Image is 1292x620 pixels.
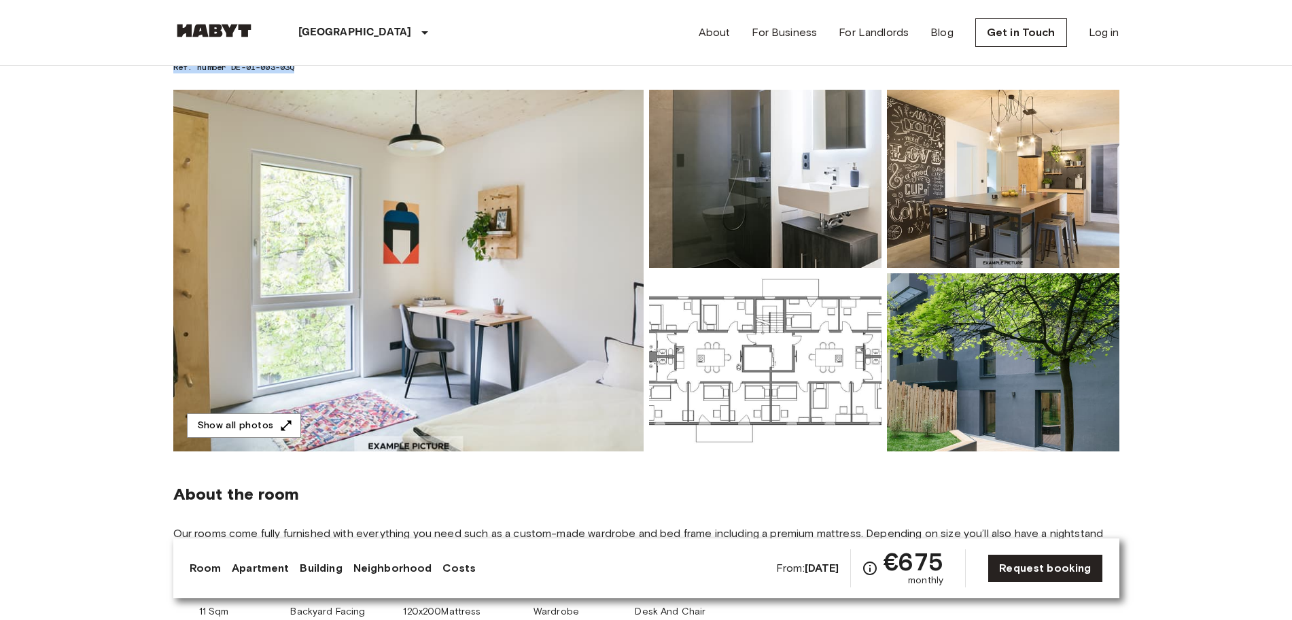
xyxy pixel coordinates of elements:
[173,526,1119,556] span: Our rooms come fully furnished with everything you need such as a custom-made wardrobe and bed fr...
[1089,24,1119,41] a: Log in
[839,24,909,41] a: For Landlords
[190,560,222,576] a: Room
[442,560,476,576] a: Costs
[300,560,342,576] a: Building
[187,413,301,438] button: Show all photos
[173,24,255,37] img: Habyt
[649,273,881,451] img: Picture of unit DE-01-003-03Q
[752,24,817,41] a: For Business
[290,605,365,619] span: Backyard Facing
[884,549,944,574] span: €675
[887,273,1119,451] img: Picture of unit DE-01-003-03Q
[988,554,1102,583] a: Request booking
[298,24,412,41] p: [GEOGRAPHIC_DATA]
[649,90,881,268] img: Picture of unit DE-01-003-03Q
[887,90,1119,268] img: Picture of unit DE-01-003-03Q
[173,61,365,73] span: Ref. number DE-01-003-03Q
[403,605,481,619] span: 120x200Mattress
[199,605,229,619] span: 11 Sqm
[776,561,839,576] span: From:
[635,605,705,619] span: Desk And Chair
[353,560,432,576] a: Neighborhood
[908,574,943,587] span: monthly
[930,24,954,41] a: Blog
[173,90,644,451] img: Marketing picture of unit DE-01-003-03Q
[534,605,579,619] span: Wardrobe
[699,24,731,41] a: About
[173,484,1119,504] span: About the room
[862,560,878,576] svg: Check cost overview for full price breakdown. Please note that discounts apply to new joiners onl...
[805,562,839,574] b: [DATE]
[232,560,289,576] a: Apartment
[975,18,1067,47] a: Get in Touch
